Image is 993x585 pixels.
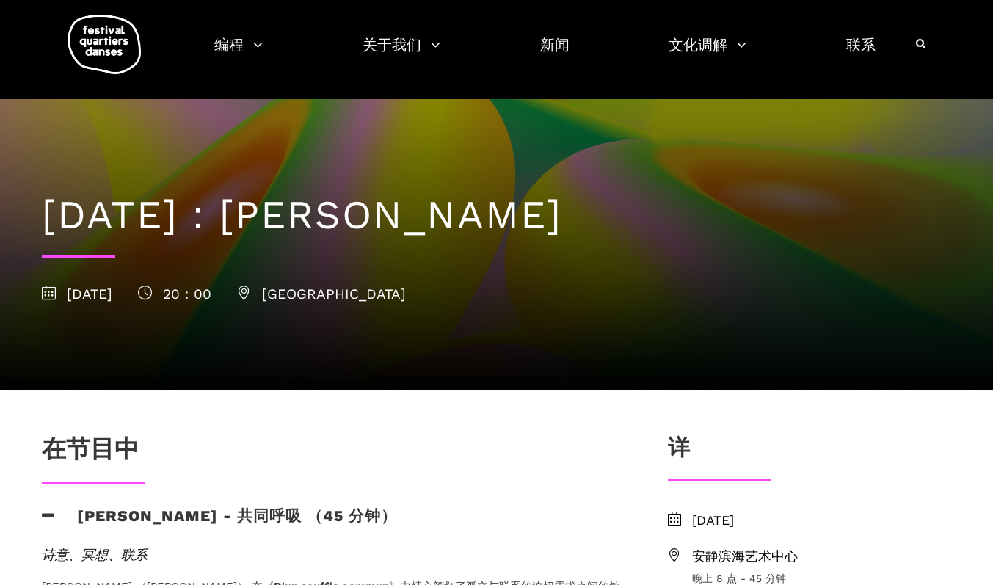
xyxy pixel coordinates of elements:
[692,546,952,567] span: 安静滨海艺术中心
[138,286,211,302] span: 20：00
[42,547,148,562] em: 诗意、冥想、联系
[669,32,746,76] a: 文化调解
[668,435,690,460] font: 详
[540,32,570,76] a: 新闻
[42,192,952,239] h1: [DATE]：[PERSON_NAME]
[214,32,263,76] a: 编程
[68,15,141,74] img: logo-fqd-med
[42,286,112,302] span: [DATE]
[237,286,406,302] span: [GEOGRAPHIC_DATA]
[692,510,952,531] span: [DATE]
[42,435,139,463] font: 在节目中
[77,506,397,525] font: [PERSON_NAME] - 共同呼吸 （45 分钟）
[363,32,440,76] a: 关于我们
[846,32,876,76] a: 联系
